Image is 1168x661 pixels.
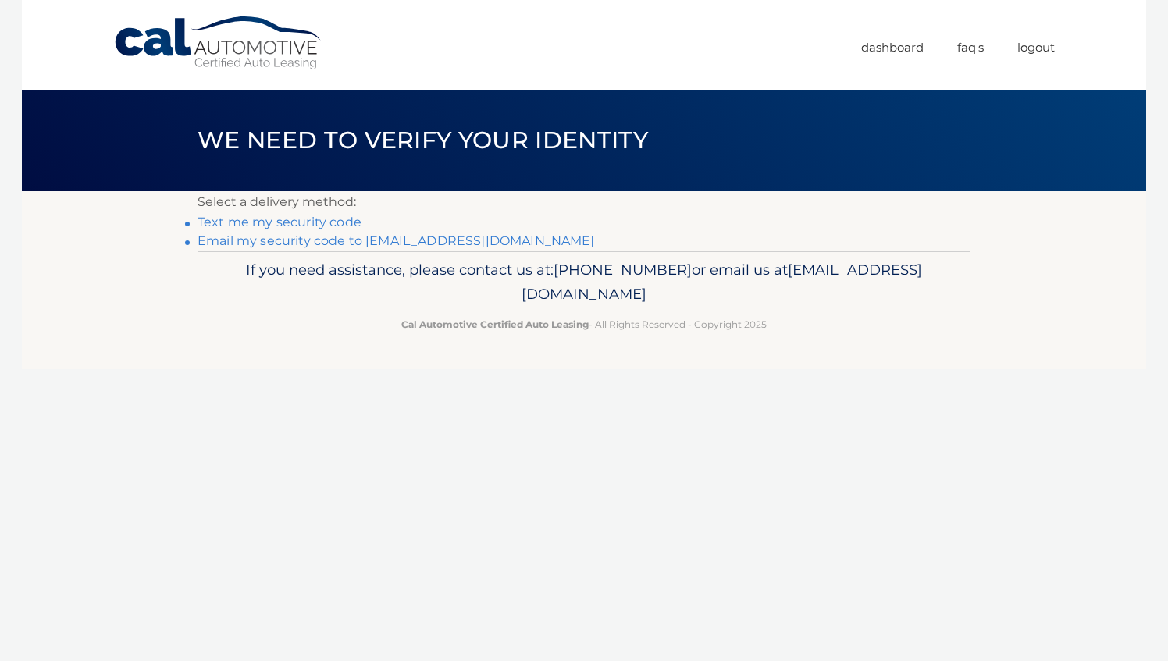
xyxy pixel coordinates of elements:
span: [PHONE_NUMBER] [554,261,692,279]
a: Email my security code to [EMAIL_ADDRESS][DOMAIN_NAME] [198,233,595,248]
a: Cal Automotive [113,16,324,71]
a: Dashboard [861,34,924,60]
a: Text me my security code [198,215,361,229]
p: Select a delivery method: [198,191,970,213]
p: - All Rights Reserved - Copyright 2025 [208,316,960,332]
span: We need to verify your identity [198,126,648,155]
a: FAQ's [957,34,984,60]
strong: Cal Automotive Certified Auto Leasing [401,318,589,330]
a: Logout [1017,34,1055,60]
p: If you need assistance, please contact us at: or email us at [208,258,960,307]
